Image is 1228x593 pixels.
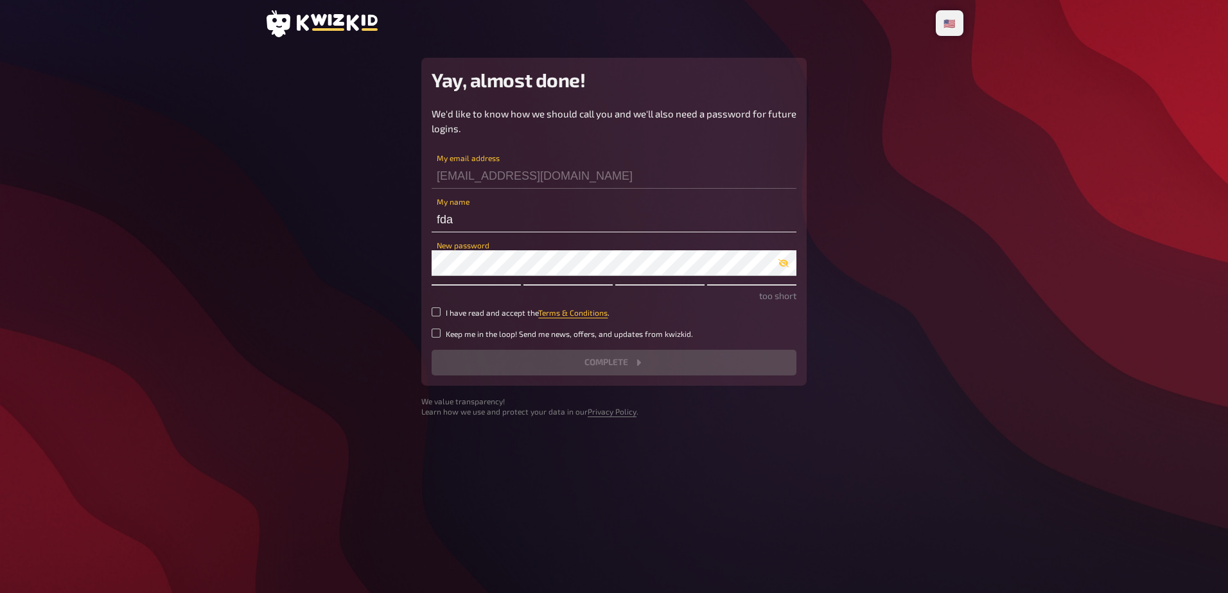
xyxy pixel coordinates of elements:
h2: Yay, almost done! [432,68,796,91]
p: too short [432,289,796,302]
small: I have read and accept the . [446,307,610,318]
small: We value transparency! Learn how we use and protect your data in our . [421,396,807,418]
p: We'd like to know how we should call you and we'll also need a password for future logins. [432,107,796,135]
li: 🇺🇸 [938,13,961,33]
small: Keep me in the loop! Send me news, offers, and updates from kwizkid. [446,329,693,339]
a: Terms & Conditions [538,308,608,317]
a: Privacy Policy [588,407,636,416]
button: Complete [432,350,796,375]
input: My name [432,207,796,232]
input: My email address [432,163,796,189]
